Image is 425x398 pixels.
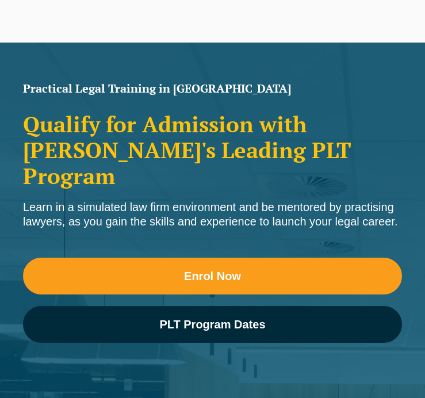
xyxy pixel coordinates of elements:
div: Learn in a simulated law firm environment and be mentored by practising lawyers, as you gain the ... [23,200,402,229]
span: PLT Program Dates [159,319,265,330]
a: PLT Program Dates [23,306,402,343]
a: Enrol Now [23,258,402,294]
span: Enrol Now [184,270,241,282]
h1: Practical Legal Training in [GEOGRAPHIC_DATA] [23,83,402,94]
h2: Qualify for Admission with [PERSON_NAME]'s Leading PLT Program [23,112,402,189]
